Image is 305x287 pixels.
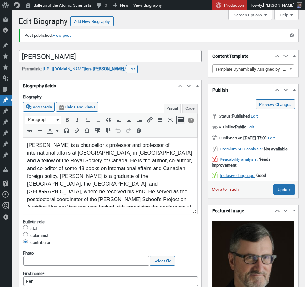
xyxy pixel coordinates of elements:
p: [PERSON_NAME] is a chancellor’s professor and professor of international affairs at [GEOGRAPHIC_D... [4,4,170,136]
h2: Biography fields [19,80,176,92]
label: Biography [23,94,198,100]
div: Align right (⌃⌥R) [135,116,144,124]
span: Edit [251,113,258,119]
iframe: Rich Text Area. Press Control-Option-H for help. [23,138,197,207]
button: Edit permalink [126,65,138,73]
a: Readability analysis: [220,156,258,162]
span: Paragraph [27,117,55,123]
button: Code [182,104,198,113]
div: Clear formatting [72,127,81,135]
button: Add Media [23,102,55,112]
div: Bold (⌘B) [63,116,72,124]
div: Horizontal line [35,127,44,135]
div: Special character [83,127,92,135]
label: staff [30,225,39,231]
h2: Publish [208,84,273,96]
b: [DATE] 17:01 [243,135,267,141]
input: Update [273,184,295,195]
a: Premium SEO analysis: [220,146,263,152]
div: Bulleted list (⌃⌥U) [83,116,92,124]
span: Edit [247,124,254,130]
div: Visibility: [208,122,298,133]
strong: Permalink: [22,66,42,72]
div: Increase indent [103,127,112,135]
p: Post published. [24,32,286,39]
span: Fields and Views [65,104,96,110]
div: Toolbar Toggle (⌃⌥Z) [176,116,185,124]
div: Conditional output [187,116,196,124]
button: Screen Options [228,10,272,20]
span: Published [232,113,250,119]
h1: Edit Biography [19,14,68,27]
div: Strikethrough (⌃⌥D) [25,127,34,135]
button: Help [274,10,299,20]
a: Add New Biography [70,16,114,26]
span: Template Dynamically Assigned by Toolset [212,64,294,73]
label: Photo [23,250,198,256]
span: fen-[PERSON_NAME] [85,66,124,72]
a: [URL][DOMAIN_NAME]fen-[PERSON_NAME]/ [43,66,126,72]
a: Preview Changes [256,99,295,109]
div: Bulletin role [23,219,198,225]
a: Inclusive language: [220,172,255,178]
h2: Content Template [208,50,273,62]
span: Edit [268,135,275,141]
div: Align center (⌃⌥C) [125,116,134,124]
div: Undo (⌘Z) [114,127,123,135]
span: Template Dynamically Assigned by Toolset [213,65,294,74]
a: View post [53,32,71,39]
div: Fullscreen [166,116,175,124]
div: Align left (⌃⌥L) [114,116,123,124]
button: Select file [150,256,175,266]
span: [PERSON_NAME] [263,2,295,8]
div: Decrease indent [93,127,102,135]
strong: Needs improvement [212,156,270,168]
div: Paste as text [62,127,71,135]
strong: Good [256,172,266,178]
label: First name* [23,271,198,276]
strong: Not available [264,146,288,152]
div: Insert/edit link (⌘K) [145,116,154,124]
div: ‎ [19,65,202,73]
label: columnist [30,232,48,238]
div: Italic (⌘I) [73,116,82,124]
div: Numbered list (⌃⌥O) [94,116,103,124]
span: Published on: [212,134,268,141]
h2: Featured image [208,205,273,217]
div: Redo (⌘Y) [124,127,133,135]
div: Insert Read More tag (⌃⌥T) [156,116,165,124]
label: contributor [30,240,51,245]
button: Visual [164,104,181,113]
div: Status: [208,111,298,122]
div: Keyboard Shortcuts (⌃⌥H) [134,127,143,135]
a: Move to Trash [212,186,239,192]
div: Blockquote (⌃⌥Q) [104,116,113,124]
span: Public [235,124,246,130]
div: Text color [46,127,61,135]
